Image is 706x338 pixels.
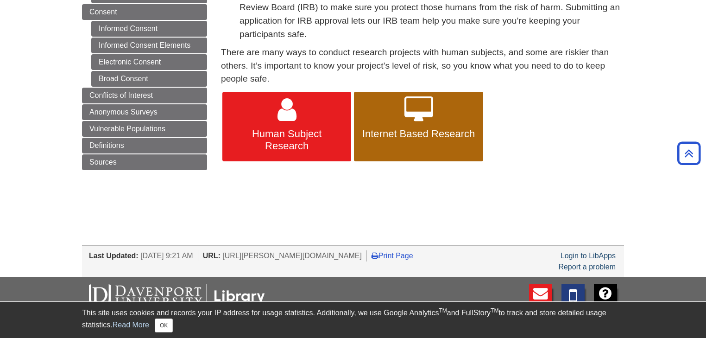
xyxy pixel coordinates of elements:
a: Informed Consent [91,21,207,37]
sup: TM [439,307,447,314]
a: Read More [113,321,149,329]
a: Sources [82,154,207,170]
p: There are many ways to conduct research projects with human subjects, and some are riskier than o... [221,46,624,86]
div: This site uses cookies and records your IP address for usage statistics. Additionally, we use Goo... [82,307,624,332]
span: Definitions [89,141,124,149]
sup: TM [491,307,498,314]
span: Consent [89,8,117,16]
a: Print Page [372,252,413,260]
span: Internet Based Research [361,128,476,140]
button: Close [155,319,173,332]
span: [URL][PERSON_NAME][DOMAIN_NAME] [222,252,362,260]
a: Vulnerable Populations [82,121,207,137]
a: E-mail [529,284,552,316]
a: Text [561,284,585,316]
span: Last Updated: [89,252,139,260]
span: Conflicts of Interest [89,91,153,99]
a: Broad Consent [91,71,207,87]
a: Report a problem [558,263,616,271]
i: Print Page [372,252,378,259]
a: Informed Consent Elements [91,38,207,53]
a: Electronic Consent [91,54,207,70]
span: URL: [203,252,221,260]
a: Back to Top [674,147,704,159]
a: Consent [82,4,207,20]
span: Vulnerable Populations [89,125,165,133]
a: FAQ [594,284,617,316]
a: Human Subject Research [222,92,351,161]
span: Anonymous Surveys [89,108,158,116]
span: Human Subject Research [229,128,344,152]
img: DU Libraries [89,284,265,308]
a: Internet Based Research [354,92,483,161]
a: Conflicts of Interest [82,88,207,103]
span: Sources [89,158,117,166]
a: Definitions [82,138,207,153]
span: [DATE] 9:21 AM [140,252,193,260]
a: Login to LibApps [561,252,616,260]
a: Anonymous Surveys [82,104,207,120]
